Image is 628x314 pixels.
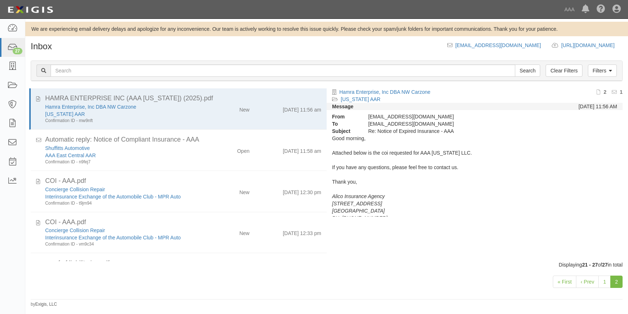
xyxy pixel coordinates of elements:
[31,301,57,307] small: by
[332,193,385,199] i: Alico Insurance Agency
[561,2,578,17] a: AAA
[598,276,611,288] a: 1
[610,276,623,288] a: 2
[13,48,22,54] div: 27
[45,227,105,233] a: Concierge Collision Repair
[25,261,628,268] div: Displaying of in total
[283,227,321,237] div: [DATE] 12:33 pm
[45,234,202,241] div: Interinsurance Exchange of the Automobile Club - MPR Auto
[45,94,321,103] div: HAMRA ENTERPRISE INC (AAA TEXAS) (2025).pdf
[578,103,617,110] div: [DATE] 11:56 AM
[620,89,623,95] b: 1
[45,118,202,124] div: Confirmation ID - mw9nft
[339,89,430,95] a: Hamra Enterprise, Inc DBA NW Carzone
[332,215,387,221] i: PH: [PHONE_NUMBER]
[5,3,55,16] img: logo-5460c22ac91f19d4615b14bd174203de0afe785f0fc80cf4dbbc73dc1793850b.png
[45,111,85,117] a: [US_STATE] AAR
[45,235,181,240] a: Interinsurance Exchange of the Automobile Club - MPR Auto
[35,302,57,307] a: Exigis, LLC
[576,276,599,288] a: ‹ Prev
[45,259,321,268] div: proof of liability ins.pdf
[332,208,385,214] i: [GEOGRAPHIC_DATA]
[283,186,321,196] div: [DATE] 12:30 pm
[45,103,202,110] div: Hamra Enterprise, Inc DBA NW Carzone
[332,201,382,206] i: [STREET_ADDRESS]
[332,164,617,171] div: If you have any questions, please feel free to contact us.
[45,187,105,192] a: Concierge Collision Repair
[582,262,598,268] b: 21 - 27
[25,25,628,33] div: We are experiencing email delivery delays and apologize for any inconvenience. Our team is active...
[45,194,181,200] a: Interinsurance Exchange of the Automobile Club - MPR Auto
[45,135,321,145] div: Automatic reply: Notice of Compliant Insurance - AAA
[45,152,96,158] a: AAA East Central AAR
[515,64,540,77] input: Search
[332,149,617,229] div: Attached below is the coi requested for AAA [US_STATE] LLC.
[341,96,380,102] a: [US_STATE] AAR
[239,103,249,113] div: New
[283,103,321,113] div: [DATE] 11:56 am
[546,64,582,77] a: Clear Filters
[51,64,515,77] input: Search
[45,110,202,118] div: Texas AAR
[239,227,249,237] div: New
[363,113,543,120] div: [EMAIL_ADDRESS][DOMAIN_NAME]
[45,186,202,193] div: Concierge Collision Repair
[45,176,321,186] div: COI - AAA.pdf
[561,42,623,48] a: [URL][DOMAIN_NAME]
[45,145,90,151] a: Shuffitts Automotive
[239,186,249,196] div: New
[45,200,202,206] div: Confirmation ID - t9jm94
[332,104,353,109] strong: Message
[603,89,606,95] b: 2
[45,241,202,247] div: Confirmation ID - vm9c34
[327,127,363,135] strong: Subject
[553,276,576,288] a: « First
[363,127,543,135] div: Re: Notice of Expired Insurance - AAA
[363,120,543,127] div: agreement-c4jkpa@ace.complianz.com
[602,262,608,268] b: 27
[327,113,363,120] strong: From
[455,42,541,48] a: [EMAIL_ADDRESS][DOMAIN_NAME]
[597,5,605,14] i: Help Center - Complianz
[332,178,617,185] div: Thank you,
[45,159,202,165] div: Confirmation ID - n9fej7
[31,42,52,51] h1: Inbox
[45,227,202,234] div: Concierge Collision Repair
[237,145,249,155] div: Open
[45,218,321,227] div: COI - AAA.pdf
[283,145,321,155] div: [DATE] 11:58 am
[588,64,617,77] a: Filters
[45,193,202,200] div: Interinsurance Exchange of the Automobile Club - MPR Auto
[327,120,363,127] strong: To
[45,104,136,110] a: Hamra Enterprise, Inc DBA NW Carzone
[332,135,617,229] div: Good morning,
